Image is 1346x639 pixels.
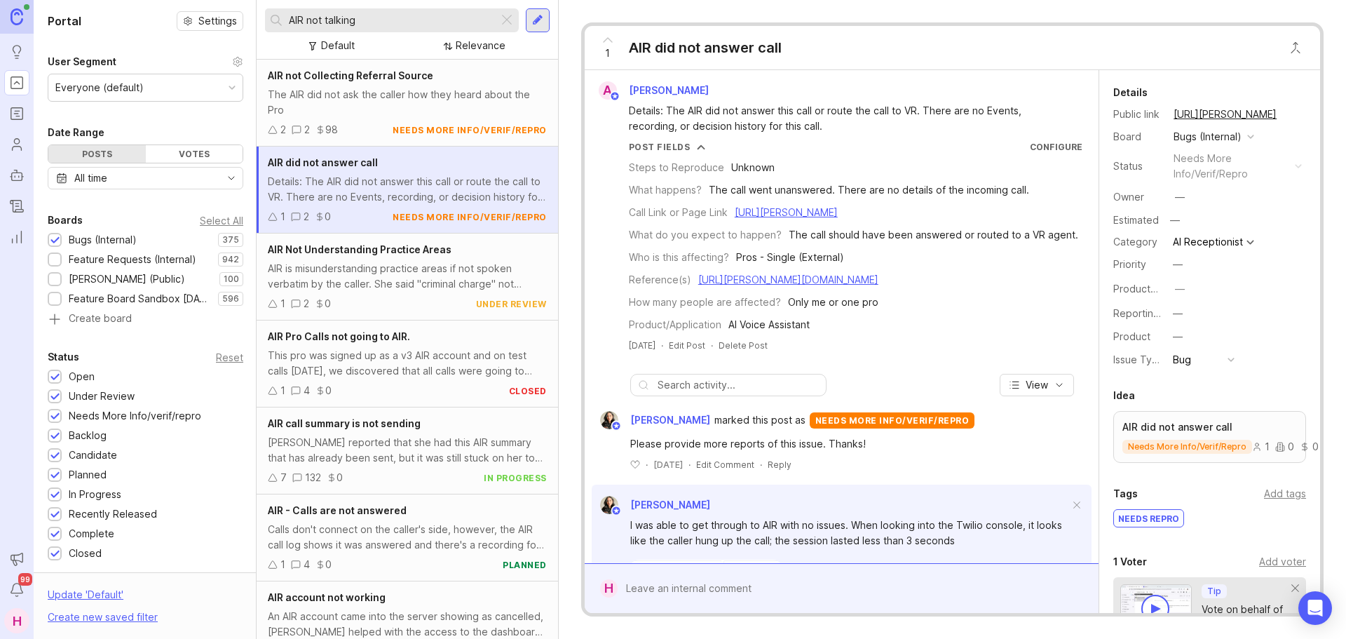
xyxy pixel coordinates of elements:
[48,145,146,163] div: Posts
[280,383,285,398] div: 1
[48,13,81,29] h1: Portal
[630,499,710,511] span: [PERSON_NAME]
[630,518,1069,549] div: I was able to get through to AIR with no issues. When looking into the Twilio console, it looks l...
[325,122,338,137] div: 98
[1252,442,1270,452] div: 1
[1120,584,1192,631] img: video-thumbnail-vote-d41b83416815613422e2ca741bf692cc.jpg
[268,435,547,466] div: [PERSON_NAME] reported that she had this AIR summary that has already been sent, but it was still...
[1113,330,1150,342] label: Product
[268,174,547,205] div: Details: The AIR did not answer this call or route the call to VR. There are no Events, recording...
[4,101,29,126] a: Roadmaps
[503,559,547,571] div: planned
[48,212,83,229] div: Boards
[257,321,558,408] a: AIR Pro Calls not going to AIR.This pro was signed up as a v3 AIR account and on test calls [DATE...
[268,417,421,429] span: AIR call summary is not sending
[629,339,655,351] a: [DATE]
[1174,129,1242,144] div: Bugs (Internal)
[629,182,702,198] div: What happens?
[304,557,310,572] div: 4
[220,173,243,184] svg: toggle icon
[280,470,287,485] div: 7
[1169,105,1281,123] a: [URL][PERSON_NAME]
[216,354,243,361] div: Reset
[1113,215,1159,225] div: Estimated
[69,291,211,307] div: Feature Board Sandbox [DATE]
[696,459,754,471] div: Edit Comment
[1173,352,1191,368] div: Bug
[268,348,547,379] div: This pro was signed up as a v3 AIR account and on test calls [DATE], we discovered that all calls...
[304,209,309,224] div: 2
[48,587,123,610] div: Update ' Default '
[1282,34,1310,62] button: Close button
[257,408,558,495] a: AIR call summary is not sending[PERSON_NAME] reported that she had this AIR summary that has alre...
[1173,329,1183,344] div: —
[629,103,1070,134] div: Details: The AIR did not answer this call or route the call to VR. There are no Events, recording...
[688,459,691,471] div: ·
[4,39,29,65] a: Ideas
[336,470,343,485] div: 0
[393,124,547,136] div: needs more info/verif/repro
[1300,442,1319,452] div: 0
[69,506,157,522] div: Recently Released
[222,293,239,304] p: 596
[69,271,185,287] div: [PERSON_NAME] (Public)
[1173,237,1243,247] div: AI Receptionist
[198,14,237,28] span: Settings
[305,470,321,485] div: 132
[611,421,621,431] img: member badge
[698,274,878,285] a: [URL][PERSON_NAME][DOMAIN_NAME]
[1113,159,1162,174] div: Status
[629,250,729,265] div: Who is this affecting?
[789,227,1078,243] div: The call should have been answered or routed to a VR agent.
[728,317,810,332] div: AI Voice Assistant
[600,411,618,429] img: Ysabelle Eugenio
[280,122,286,137] div: 2
[4,70,29,95] a: Portal
[629,141,706,153] button: Post Fields
[1113,84,1148,101] div: Details
[4,224,29,250] a: Reporting
[630,436,1069,452] div: Please provide more reports of this issue. Thanks!
[4,132,29,157] a: Users
[731,160,775,175] div: Unknown
[600,579,618,598] div: H
[509,385,547,397] div: closed
[1298,591,1332,625] div: Open Intercom Messenger
[48,53,116,70] div: User Segment
[1114,510,1183,527] div: NEEDS REPRO
[268,522,547,553] div: Calls don't connect on the caller's side, however, the AIR call log shows it was answered and the...
[711,339,713,351] div: ·
[69,526,114,542] div: Complete
[456,38,505,53] div: Relevance
[629,141,691,153] div: Post Fields
[484,472,547,484] div: in progress
[1173,306,1183,321] div: —
[325,557,332,572] div: 0
[48,349,79,365] div: Status
[268,330,410,342] span: AIR Pro Calls not going to AIR.
[325,209,331,224] div: 0
[177,11,243,31] button: Settings
[768,459,791,471] div: Reply
[1026,378,1048,392] span: View
[1264,486,1306,502] div: Add tags
[630,560,782,630] img: https://canny-assets.io/images/71cdd8922b4bdf1522cc2870bf20220f.png
[629,227,782,243] div: What do you expect to happen?
[1030,142,1082,152] a: Configure
[1128,441,1246,452] p: needs more info/verif/repro
[1275,442,1294,452] div: 0
[629,160,724,175] div: Steps to Reproduce
[629,340,655,351] time: [DATE]
[4,577,29,603] button: Notifications
[1175,189,1185,205] div: —
[653,459,683,470] time: [DATE]
[1173,257,1183,272] div: —
[4,546,29,572] button: Announcements
[280,557,285,572] div: 1
[1207,586,1221,597] p: Tip
[18,573,32,586] span: 99
[4,163,29,188] a: Autopilot
[69,389,135,404] div: Under Review
[1113,258,1146,270] label: Priority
